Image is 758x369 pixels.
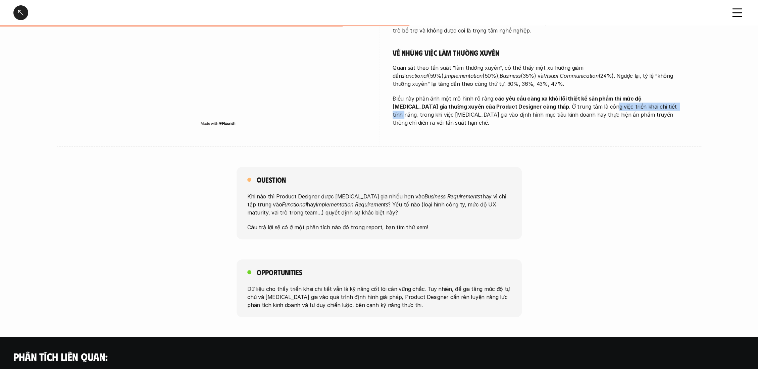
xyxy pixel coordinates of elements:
p: Điều này phản ánh một mô hình rõ ràng: . Ở trung tâm là công việc triển khai chi tiết tính năng, ... [393,95,688,127]
em: Implementation [445,72,483,79]
p: Câu trả lời sẽ có ở một phân tích nào đó trong report, bạn tìm thử xem! [247,223,511,231]
em: Functional [403,72,428,79]
h5: Về những việc làm thường xuyên [393,48,688,57]
strong: các yêu cầu càng xa khỏi lõi thiết kế sản phẩm thì mức độ [MEDICAL_DATA] gia thường xuyên của Pro... [393,95,643,110]
p: Dữ liệu cho thấy triển khai chi tiết vẫn là kỹ năng cốt lõi cần vững chắc. Tuy nhiên, để gia tăng... [247,285,511,309]
em: Business [500,72,521,79]
h4: Phân tích liên quan: [13,350,745,363]
p: Khi nào thì Product Designer được [MEDICAL_DATA] gia nhiều hơn vào thay vì chỉ tập trung vào hay ... [247,192,511,217]
em: Business Requirements [424,193,480,200]
em: Implementation Requirements [316,201,388,208]
p: Quan sát theo tần suất “làm thường xuyên”, có thể thấy một xu hướng giảm dần: (59%), (50%), (35%)... [393,64,688,88]
img: Made with Flourish [200,120,236,126]
em: Visual Communication [543,72,598,79]
em: Functional [282,201,307,208]
h5: Question [257,175,286,184]
h5: Opportunities [257,267,302,277]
